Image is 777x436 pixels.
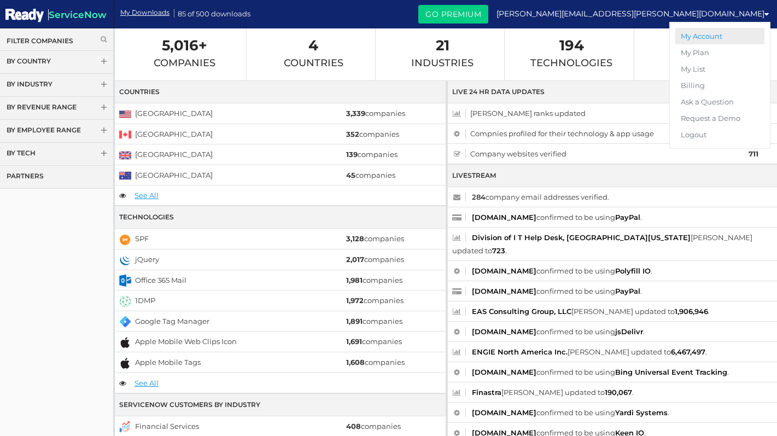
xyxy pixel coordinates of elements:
[496,5,769,22] a: [PERSON_NAME][EMAIL_ADDRESS][PERSON_NAME][DOMAIN_NAME]
[530,39,612,51] span: 194
[346,276,402,284] a: 1,981companies
[472,307,571,316] a: EAS Consulting Group, LLC
[346,276,363,284] strong: 1,981
[346,255,364,264] strong: 2,017
[411,39,474,51] span: 21
[346,150,358,159] strong: 139
[119,295,131,307] img: 1dmp.png
[119,170,131,182] img: australia.png
[675,61,764,77] a: My List
[115,393,446,416] div: ServiceNow Customers By Industry
[120,8,170,17] a: My Downloads
[452,107,747,120] span: [PERSON_NAME] ranks updated
[472,408,536,417] a: [DOMAIN_NAME]
[346,130,399,138] a: 352companies
[346,109,365,118] strong: 3,339
[48,9,107,20] span: ServiceNow
[119,129,131,141] img: canada.png
[119,234,131,246] img: spf.png
[675,110,764,126] a: Request a Demo
[284,39,343,51] span: 4
[346,358,365,367] strong: 1,608
[675,126,764,143] a: Logout
[615,287,640,295] a: PayPal
[675,77,764,94] a: Billing
[5,7,44,24] img: ServiceNow Ready
[346,234,364,243] strong: 3,128
[472,213,536,222] a: [DOMAIN_NAME]
[119,336,131,348] img: apple-mobile-web-clips-icon.png
[472,193,486,201] strong: 284
[135,296,155,305] a: 1DMP
[119,421,131,433] img: financial-services.png
[154,39,215,69] a: 5,016+Companies
[472,266,536,275] a: [DOMAIN_NAME]
[7,36,107,45] a: Filter Companies
[119,275,131,287] img: office-365-mail.png
[346,317,402,325] a: 1,891companies
[346,171,355,179] strong: 45
[615,368,727,376] a: Bing Universal Event Tracking
[671,347,705,356] a: 6,467,497
[135,422,199,431] a: Financial Services
[346,171,395,179] a: 45companies
[135,379,159,387] a: See All
[135,255,159,264] a: jQuery
[346,422,361,431] strong: 408
[675,94,764,110] a: Ask a Question
[452,127,747,140] span: Compnies profiled for their technology & app usage
[346,317,363,325] strong: 1,891
[346,422,401,431] a: 408companies
[472,368,536,376] a: [DOMAIN_NAME]
[418,5,488,24] a: Go Premium
[452,147,747,160] span: Company websites verified
[615,327,643,336] a: jsDelivr
[119,108,131,120] img: united-states.png
[675,44,764,61] a: My Plan
[472,347,568,356] a: ENGIE North America Inc.
[135,109,213,118] a: [GEOGRAPHIC_DATA]
[472,287,536,295] a: [DOMAIN_NAME]
[119,254,131,266] img: jquery.png
[492,246,505,255] a: 723
[119,316,131,328] img: google-tag-manager.png
[472,327,536,336] a: [DOMAIN_NAME]
[472,233,691,242] a: Division of I T Help Desk, [GEOGRAPHIC_DATA][US_STATE]
[284,39,343,69] a: 4Countries
[675,307,708,316] a: 1,906,946
[472,388,501,397] a: Finastra
[115,206,446,229] div: Technologies
[346,150,398,159] a: 139companies
[346,337,402,346] a: 1,691companies
[605,388,632,397] a: 190,067
[135,191,159,200] a: See All
[135,337,237,346] a: Apple Mobile Web Clips Icon
[346,109,405,118] a: 3,339companies
[411,39,474,69] a: 21Industries
[135,150,213,159] a: [GEOGRAPHIC_DATA]
[615,408,668,417] a: Yardi Systems
[115,80,446,103] div: Countries
[346,255,404,264] a: 2,017companies
[675,28,764,44] a: My Account
[135,171,213,179] a: [GEOGRAPHIC_DATA]
[346,296,404,305] a: 1,972companies
[615,213,640,222] a: PayPal
[135,358,201,367] a: Apple Mobile Tags
[346,358,405,367] a: 1,608companies
[135,234,149,243] a: SPF
[346,130,359,138] strong: 352
[749,149,758,158] strong: 711
[154,39,215,51] span: 5,016+
[135,276,186,284] a: Office 365 Mail
[119,149,131,161] img: united-kingdom.png
[135,130,213,138] a: [GEOGRAPHIC_DATA]
[346,337,362,346] strong: 1,691
[530,39,612,69] a: 194Technologies
[615,266,651,275] a: Polyfill IO
[135,317,209,325] a: Google Tag Manager
[346,296,364,305] strong: 1,972
[178,7,250,19] span: 85 of 500 downloads
[119,357,131,369] img: apple-mobile-tags.png
[346,234,404,243] a: 3,128companies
